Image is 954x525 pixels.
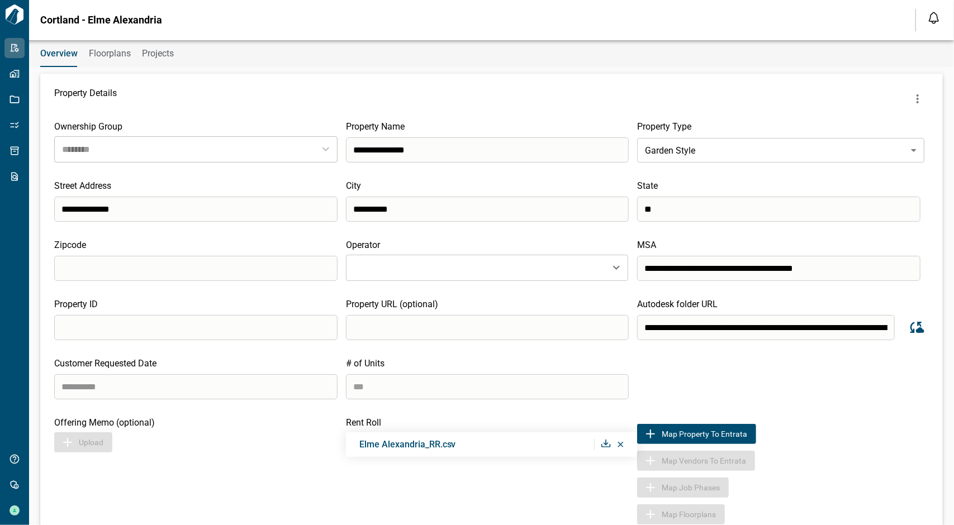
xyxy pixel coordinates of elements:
[54,256,338,281] input: search
[40,15,162,26] span: Cortland - Elme Alexandria
[40,48,78,59] span: Overview
[54,180,111,191] span: Street Address
[346,180,361,191] span: City
[54,299,98,309] span: Property ID
[346,299,438,309] span: Property URL (optional)
[637,315,895,340] input: search
[637,135,924,166] div: Garden Style
[359,439,456,450] span: Elme Alexandria_RR.csv
[346,417,381,428] span: Rent Roll
[637,424,756,444] button: Map to EntrataMap Property to Entrata
[609,260,624,275] button: Open
[637,180,658,191] span: State
[142,48,174,59] span: Projects
[54,417,155,428] span: Offering Memo (optional)
[54,358,156,369] span: Customer Requested Date
[346,137,629,163] input: search
[54,197,338,222] input: search
[925,9,943,27] button: Open notification feed
[637,299,718,309] span: Autodesk folder URL
[644,427,657,441] img: Map to Entrata
[637,240,656,250] span: MSA
[346,315,629,340] input: search
[54,240,86,250] span: Zipcode
[54,315,338,340] input: search
[346,358,385,369] span: # of Units
[346,240,380,250] span: Operator
[637,197,920,222] input: search
[54,88,117,110] span: Property Details
[54,374,338,399] input: search
[346,197,629,222] input: search
[54,121,122,132] span: Ownership Group
[637,121,691,132] span: Property Type
[346,121,405,132] span: Property Name
[903,314,929,340] button: Sync data from Autodesk
[89,48,131,59] span: Floorplans
[906,88,929,110] button: more
[637,256,920,281] input: search
[29,40,954,67] div: base tabs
